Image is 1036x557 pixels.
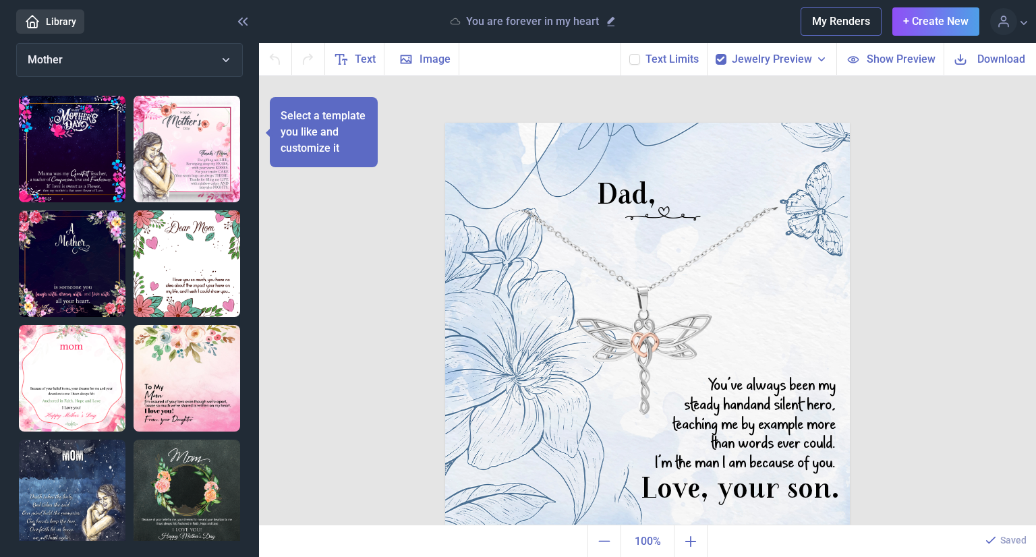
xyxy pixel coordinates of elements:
button: + Create New [892,7,979,36]
div: than words ever could. [639,434,836,454]
div: You’ve always been my [639,376,836,511]
span: Jewelry Preview [732,51,812,67]
p: You are forever in my heart [466,15,599,28]
img: Dear Mom I love you so much [134,210,240,317]
button: Mother [16,43,243,77]
div: I’m the man I am because of you. [639,454,836,473]
span: Mother [28,53,63,66]
div: Love, your son. [639,475,841,516]
a: Library [16,9,84,34]
div: Dad, [559,181,694,249]
img: We will meet again [19,440,125,546]
img: Mother is someone you laugh with [19,210,125,317]
button: Jewelry Preview [732,51,828,67]
button: Show Preview [836,43,944,75]
img: Thanks mom, for gifting me life [134,96,240,202]
img: Mama was my greatest teacher [19,96,125,202]
button: Actual size [621,525,674,557]
button: Redo [292,43,325,75]
img: Mothers Day [134,440,240,546]
div: teaching me by example more [639,415,836,435]
span: Download [977,51,1025,67]
button: Download [944,43,1036,75]
span: steady hand [685,394,751,416]
p: Select a template you like and customize it [281,108,367,156]
img: Message Card Mother day [19,325,125,432]
img: Mom - I'm assured of your love [134,325,240,432]
button: Zoom in [674,525,708,557]
button: Zoom out [587,525,621,557]
button: Text Limits [645,51,699,67]
img: b004.jpg [445,123,850,527]
button: Undo [259,43,292,75]
span: Image [420,51,451,67]
p: Saved [1000,533,1027,547]
span: 100% [624,528,671,555]
button: Text [325,43,384,75]
span: Show Preview [867,51,936,67]
span: Text [355,51,376,67]
button: Image [384,43,459,75]
button: My Renders [801,7,882,36]
span: and silent hero, [751,394,836,416]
